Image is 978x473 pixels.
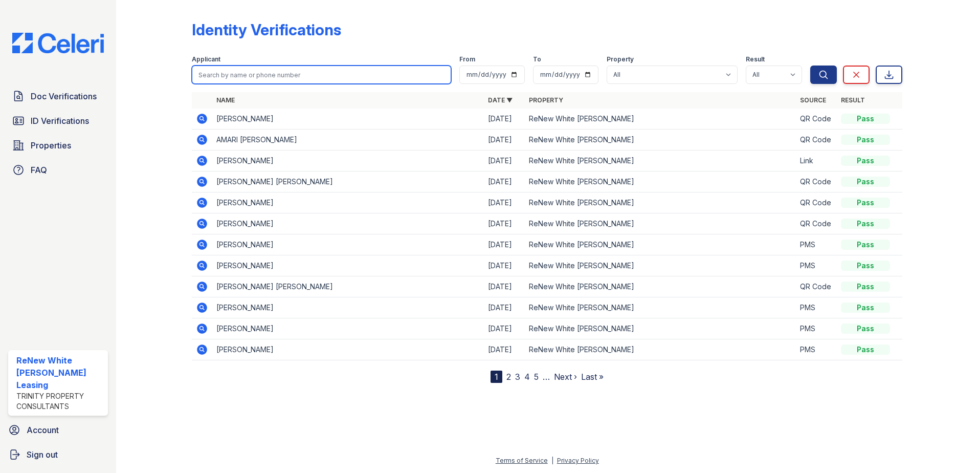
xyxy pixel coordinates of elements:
[796,318,837,339] td: PMS
[212,171,484,192] td: [PERSON_NAME] [PERSON_NAME]
[796,192,837,213] td: QR Code
[796,150,837,171] td: Link
[484,213,525,234] td: [DATE]
[31,115,89,127] span: ID Verifications
[525,255,796,276] td: ReNew White [PERSON_NAME]
[551,457,553,464] div: |
[796,130,837,150] td: QR Code
[484,276,525,297] td: [DATE]
[525,192,796,213] td: ReNew White [PERSON_NAME]
[212,276,484,297] td: [PERSON_NAME] [PERSON_NAME]
[841,345,890,355] div: Pass
[212,297,484,318] td: [PERSON_NAME]
[796,234,837,255] td: PMS
[4,420,112,440] a: Account
[484,130,525,150] td: [DATE]
[796,276,837,297] td: QR Code
[31,139,71,152] span: Properties
[4,33,112,53] img: CE_Logo_Blue-a8612792a0a2168367f1c8372b55b34899dd931a85d93a1a3d3e32e68fde9ad4.png
[31,164,47,176] span: FAQ
[841,135,890,145] div: Pass
[796,109,837,130] td: QR Code
[212,150,484,171] td: [PERSON_NAME]
[796,339,837,360] td: PMS
[31,90,97,102] span: Doc Verifications
[796,255,837,276] td: PMS
[212,318,484,339] td: [PERSON_NAME]
[212,130,484,150] td: AMARI [PERSON_NAME]
[515,372,520,382] a: 3
[525,171,796,192] td: ReNew White [PERSON_NAME]
[525,339,796,360] td: ReNew White [PERSON_NAME]
[506,372,511,382] a: 2
[533,55,541,63] label: To
[800,96,826,104] a: Source
[543,371,550,383] span: …
[841,177,890,187] div: Pass
[524,372,530,382] a: 4
[484,150,525,171] td: [DATE]
[484,109,525,130] td: [DATE]
[841,282,890,292] div: Pass
[841,303,890,313] div: Pass
[212,234,484,255] td: [PERSON_NAME]
[581,372,604,382] a: Last »
[534,372,539,382] a: 5
[484,255,525,276] td: [DATE]
[212,255,484,276] td: [PERSON_NAME]
[491,371,502,383] div: 1
[27,448,58,461] span: Sign out
[525,150,796,171] td: ReNew White [PERSON_NAME]
[796,213,837,234] td: QR Code
[529,96,563,104] a: Property
[484,192,525,213] td: [DATE]
[841,114,890,124] div: Pass
[27,424,59,436] span: Account
[8,111,108,131] a: ID Verifications
[484,318,525,339] td: [DATE]
[841,198,890,208] div: Pass
[192,66,451,84] input: Search by name or phone number
[212,192,484,213] td: [PERSON_NAME]
[557,457,599,464] a: Privacy Policy
[192,55,220,63] label: Applicant
[796,171,837,192] td: QR Code
[8,160,108,180] a: FAQ
[212,339,484,360] td: [PERSON_NAME]
[216,96,235,104] a: Name
[484,297,525,318] td: [DATE]
[484,171,525,192] td: [DATE]
[607,55,634,63] label: Property
[484,234,525,255] td: [DATE]
[525,130,796,150] td: ReNew White [PERSON_NAME]
[841,261,890,271] div: Pass
[8,135,108,156] a: Properties
[796,297,837,318] td: PMS
[212,109,484,130] td: [PERSON_NAME]
[4,444,112,465] a: Sign out
[525,297,796,318] td: ReNew White [PERSON_NAME]
[484,339,525,360] td: [DATE]
[841,219,890,229] div: Pass
[841,156,890,166] div: Pass
[841,96,865,104] a: Result
[8,86,108,106] a: Doc Verifications
[525,213,796,234] td: ReNew White [PERSON_NAME]
[525,109,796,130] td: ReNew White [PERSON_NAME]
[841,240,890,250] div: Pass
[525,318,796,339] td: ReNew White [PERSON_NAME]
[192,20,341,39] div: Identity Verifications
[488,96,513,104] a: Date ▼
[525,234,796,255] td: ReNew White [PERSON_NAME]
[459,55,475,63] label: From
[525,276,796,297] td: ReNew White [PERSON_NAME]
[554,372,577,382] a: Next ›
[841,324,890,334] div: Pass
[16,391,104,412] div: Trinity Property Consultants
[16,354,104,391] div: ReNew White [PERSON_NAME] Leasing
[746,55,765,63] label: Result
[212,213,484,234] td: [PERSON_NAME]
[496,457,548,464] a: Terms of Service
